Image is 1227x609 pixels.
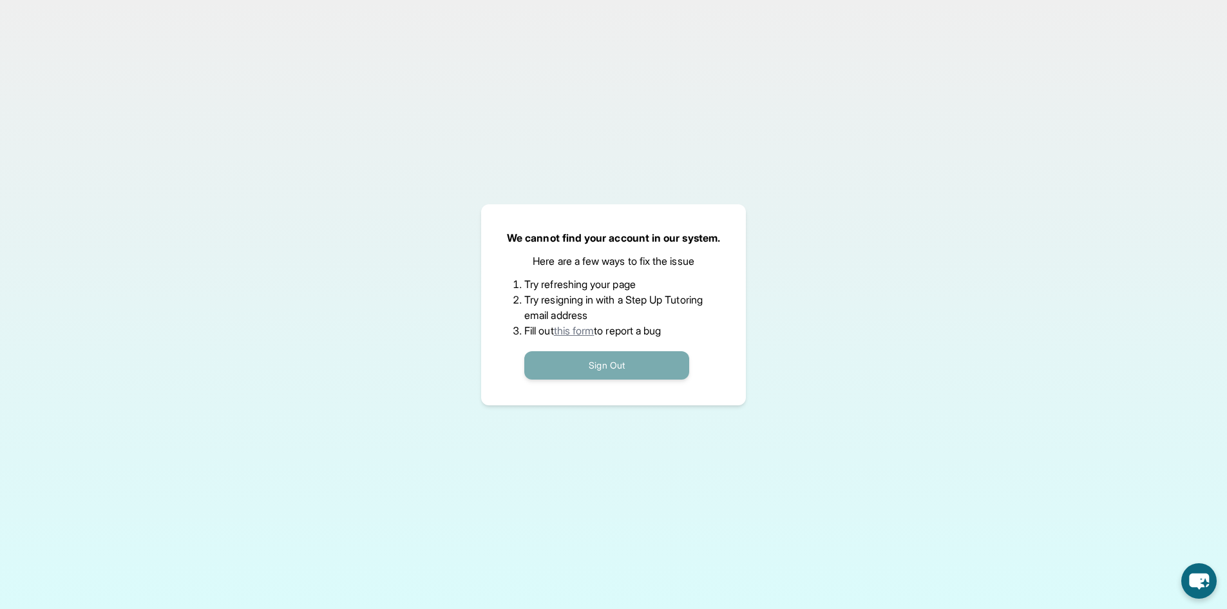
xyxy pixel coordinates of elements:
[524,276,703,292] li: Try refreshing your page
[507,230,720,246] p: We cannot find your account in our system.
[554,324,594,337] a: this form
[524,292,703,323] li: Try resigning in with a Step Up Tutoring email address
[524,323,703,338] li: Fill out to report a bug
[524,351,689,380] button: Sign Out
[524,358,689,371] a: Sign Out
[533,253,694,269] p: Here are a few ways to fix the issue
[1181,563,1217,599] button: chat-button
